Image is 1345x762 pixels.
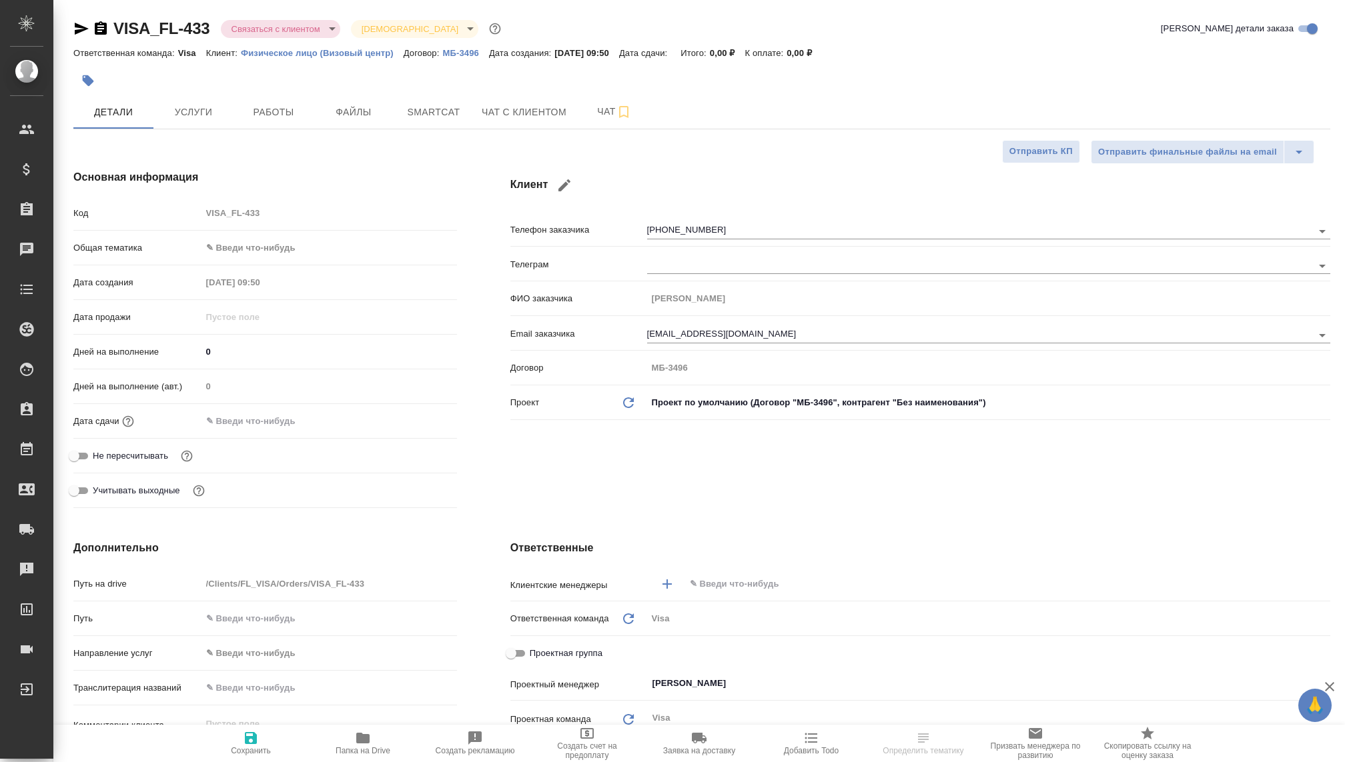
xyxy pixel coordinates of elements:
[307,725,419,762] button: Папка на Drive
[1161,22,1294,35] span: [PERSON_NAME] детали заказа
[228,23,324,35] button: Связаться с клиентом
[73,48,178,58] p: Ответственная команда:
[651,568,683,600] button: Добавить менеджера
[755,725,867,762] button: Добавить Todo
[647,607,1330,630] div: Visa
[1091,140,1284,164] button: Отправить финальные файлы на email
[93,21,109,37] button: Скопировать ссылку
[201,203,457,223] input: Пустое поле
[643,725,755,762] button: Заявка на доставку
[201,342,457,361] input: ✎ Введи что-нибудь
[231,746,271,755] span: Сохранить
[616,104,632,120] svg: Подписаться
[554,48,619,58] p: [DATE] 09:50
[73,719,201,732] p: Комментарии клиента
[1091,725,1204,762] button: Скопировать ссылку на оценку заказа
[510,292,647,305] p: ФИО заказчика
[436,746,515,755] span: Создать рекламацию
[201,237,457,259] div: ✎ Введи что-нибудь
[358,23,462,35] button: [DEMOGRAPHIC_DATA]
[201,411,318,431] input: ✎ Введи что-нибудь
[510,258,647,271] p: Телеграм
[510,612,609,625] p: Ответственная команда
[510,540,1330,556] h4: Ответственные
[510,579,647,592] p: Клиентские менеджеры
[73,311,201,324] p: Дата продажи
[206,241,441,255] div: ✎ Введи что-нибудь
[73,21,89,37] button: Скопировать ссылку для ЯМессенджера
[73,647,201,660] p: Направление услуг
[1313,222,1332,241] button: Open
[73,345,201,359] p: Дней на выполнение
[1009,144,1073,159] span: Отправить КП
[73,380,201,393] p: Дней на выполнение (авт.)
[510,361,647,375] p: Договор
[195,725,307,762] button: Сохранить
[161,104,226,121] span: Услуги
[201,574,457,593] input: Пустое поле
[510,223,647,237] p: Телефон заказчика
[73,169,457,185] h4: Основная информация
[647,289,1330,308] input: Пустое поле
[1304,691,1326,719] span: 🙏
[987,741,1083,760] span: Призвать менеджера по развитию
[1091,140,1314,164] div: split button
[710,48,745,58] p: 0,00 ₽
[442,47,488,58] a: МБ-3496
[81,104,145,121] span: Детали
[322,104,386,121] span: Файлы
[1313,257,1332,275] button: Open
[689,576,1282,592] input: ✎ Введи что-нибудь
[582,103,646,120] span: Чат
[419,725,531,762] button: Создать рекламацию
[1002,140,1080,163] button: Отправить КП
[784,746,839,755] span: Добавить Todo
[351,20,478,38] div: Связаться с клиентом
[190,482,207,499] button: Выбери, если сб и вс нужно считать рабочими днями для выполнения заказа.
[482,104,566,121] span: Чат с клиентом
[119,413,137,430] button: Если добавить услуги и заполнить их объемом, то дата рассчитается автоматически
[619,48,670,58] p: Дата сдачи:
[201,642,457,665] div: ✎ Введи что-нибудь
[745,48,787,58] p: К оплате:
[93,484,180,497] span: Учитывать выходные
[1298,689,1332,722] button: 🙏
[681,48,709,58] p: Итого:
[178,447,195,465] button: Включи, если не хочешь, чтобы указанная дата сдачи изменилась после переставления заказа в 'Подтв...
[486,20,504,37] button: Доп статусы указывают на важность/срочность заказа
[867,725,979,762] button: Определить тематику
[206,48,241,58] p: Клиент:
[336,746,390,755] span: Папка на Drive
[73,241,201,255] p: Общая тематика
[93,449,168,463] span: Не пересчитывать
[73,681,201,695] p: Транслитерация названий
[242,104,306,121] span: Работы
[241,47,404,58] a: Физическое лицо (Визовый центр)
[404,48,443,58] p: Договор:
[1098,145,1277,160] span: Отправить финальные файлы на email
[530,647,602,660] span: Проектная группа
[663,746,735,755] span: Заявка на доставку
[201,609,457,628] input: ✎ Введи что-нибудь
[201,678,457,697] input: ✎ Введи что-нибудь
[510,713,591,726] p: Проектная команда
[206,647,441,660] div: ✎ Введи что-нибудь
[201,307,318,327] input: Пустое поле
[201,273,318,292] input: Пустое поле
[73,66,103,95] button: Добавить тэг
[178,48,206,58] p: Visa
[73,612,201,625] p: Путь
[787,48,822,58] p: 0,00 ₽
[1313,326,1332,345] button: Open
[539,741,635,760] span: Создать счет на предоплату
[510,327,647,341] p: Email заказчика
[113,19,210,37] a: VISA_FL-433
[73,276,201,289] p: Дата создания
[402,104,466,121] span: Smartcat
[1099,741,1196,760] span: Скопировать ссылку на оценку заказа
[241,48,404,58] p: Физическое лицо (Визовый центр)
[883,746,963,755] span: Определить тематику
[73,415,119,428] p: Дата сдачи
[73,577,201,591] p: Путь на drive
[442,48,488,58] p: МБ-3496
